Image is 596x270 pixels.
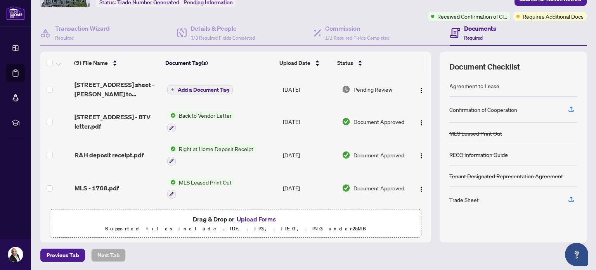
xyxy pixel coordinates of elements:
[178,87,229,92] span: Add a Document Tag
[415,115,428,128] button: Logo
[8,247,23,262] img: Profile Icon
[415,83,428,96] button: Logo
[342,117,350,126] img: Document Status
[342,85,350,94] img: Document Status
[234,214,278,224] button: Upload Forms
[71,52,162,74] th: (9) File Name
[191,35,255,41] span: 3/3 Required Fields Completed
[342,184,350,192] img: Document Status
[193,214,278,224] span: Drag & Drop or
[418,87,424,94] img: Logo
[74,150,144,160] span: RAH deposit receipt.pdf
[334,52,405,74] th: Status
[449,82,499,90] div: Agreement to Lease
[464,24,496,33] h4: Documents
[50,209,421,238] span: Drag & Drop orUpload FormsSupported files include .PDF, .JPG, .JPEG, .PNG under25MB
[437,12,507,21] span: Received Confirmation of Closing
[337,59,353,67] span: Status
[449,61,520,72] span: Document Checklist
[167,145,176,153] img: Status Icon
[449,150,508,159] div: RECO Information Guide
[74,59,108,67] span: (9) File Name
[55,224,416,233] p: Supported files include .PDF, .JPG, .JPEG, .PNG under 25 MB
[280,105,339,138] td: [DATE]
[74,80,161,99] span: [STREET_ADDRESS] sheet - [PERSON_NAME] to review.pdf
[74,183,119,193] span: MLS - 1708.pdf
[325,35,390,41] span: 1/1 Required Fields Completed
[167,111,176,120] img: Status Icon
[176,178,235,186] span: MLS Leased Print Out
[342,151,350,159] img: Document Status
[167,178,235,199] button: Status IconMLS Leased Print Out
[176,145,256,153] span: Right at Home Deposit Receipt
[74,112,161,131] span: [STREET_ADDRESS] - BTV letter.pdf
[449,195,479,204] div: Trade Sheet
[167,178,176,186] img: Status Icon
[565,243,588,266] button: Open asap
[280,138,339,172] td: [DATE]
[325,24,390,33] h4: Commission
[91,249,126,262] button: Next Tab
[353,151,404,159] span: Document Approved
[449,105,517,114] div: Confirmation of Cooperation
[280,205,339,238] td: [DATE]
[449,172,563,180] div: Tenant Designated Representation Agreement
[55,24,110,33] h4: Transaction Wizard
[279,59,310,67] span: Upload Date
[47,249,79,261] span: Previous Tab
[280,74,339,105] td: [DATE]
[280,172,339,205] td: [DATE]
[167,85,233,94] button: Add a Document Tag
[191,24,255,33] h4: Details & People
[353,85,392,94] span: Pending Review
[176,111,235,120] span: Back to Vendor Letter
[167,85,233,95] button: Add a Document Tag
[6,6,25,20] img: logo
[415,149,428,161] button: Logo
[167,111,235,132] button: Status IconBack to Vendor Letter
[167,145,256,165] button: Status IconRight at Home Deposit Receipt
[40,249,85,262] button: Previous Tab
[415,182,428,194] button: Logo
[418,186,424,192] img: Logo
[276,52,334,74] th: Upload Date
[464,35,483,41] span: Required
[171,88,175,92] span: plus
[353,117,404,126] span: Document Approved
[162,52,276,74] th: Document Tag(s)
[353,184,404,192] span: Document Approved
[418,153,424,159] img: Logo
[523,12,584,21] span: Requires Additional Docs
[55,35,74,41] span: Required
[449,129,502,138] div: MLS Leased Print Out
[418,120,424,126] img: Logo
